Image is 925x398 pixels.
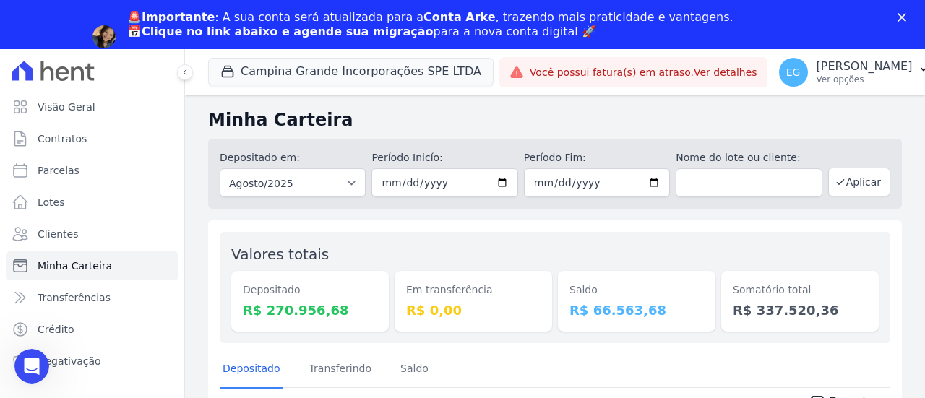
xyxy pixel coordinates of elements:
[371,150,517,165] label: Período Inicío:
[694,66,757,78] a: Ver detalhes
[38,259,112,273] span: Minha Carteira
[208,58,494,85] button: Campina Grande Incorporações SPE LTDA
[397,351,431,389] a: Saldo
[423,10,495,24] b: Conta Arke
[828,168,890,196] button: Aplicar
[733,300,867,320] dd: R$ 337.520,36
[6,92,178,121] a: Visão Geral
[243,300,377,320] dd: R$ 270.956,68
[898,13,912,22] div: Fechar
[243,282,377,298] dt: Depositado
[38,131,87,146] span: Contratos
[6,283,178,312] a: Transferências
[231,246,329,263] label: Valores totais
[786,67,801,77] span: EG
[142,25,434,38] b: Clique no link abaixo e agende sua migração
[92,25,116,48] img: Profile image for Adriane
[38,100,95,114] span: Visão Geral
[38,290,111,305] span: Transferências
[208,107,902,133] h2: Minha Carteira
[38,354,101,368] span: Negativação
[38,163,79,178] span: Parcelas
[817,74,913,85] p: Ver opções
[6,124,178,153] a: Contratos
[38,227,78,241] span: Clientes
[127,10,215,24] b: 🚨Importante
[6,347,178,376] a: Negativação
[38,322,74,337] span: Crédito
[6,315,178,344] a: Crédito
[220,351,283,389] a: Depositado
[524,150,670,165] label: Período Fim:
[220,152,300,163] label: Depositado em:
[569,300,704,320] dd: R$ 66.563,68
[530,65,757,80] span: Você possui fatura(s) em atraso.
[14,349,49,384] iframe: Intercom live chat
[6,251,178,280] a: Minha Carteira
[733,282,867,298] dt: Somatório total
[6,220,178,248] a: Clientes
[817,59,913,74] p: [PERSON_NAME]
[127,10,733,39] div: : A sua conta será atualizada para a , trazendo mais praticidade e vantagens. 📅 para a nova conta...
[6,188,178,217] a: Lotes
[38,195,65,209] span: Lotes
[306,351,375,389] a: Transferindo
[406,300,541,320] dd: R$ 0,00
[127,48,246,64] a: Agendar migração
[676,150,822,165] label: Nome do lote ou cliente:
[6,156,178,185] a: Parcelas
[406,282,541,298] dt: Em transferência
[569,282,704,298] dt: Saldo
